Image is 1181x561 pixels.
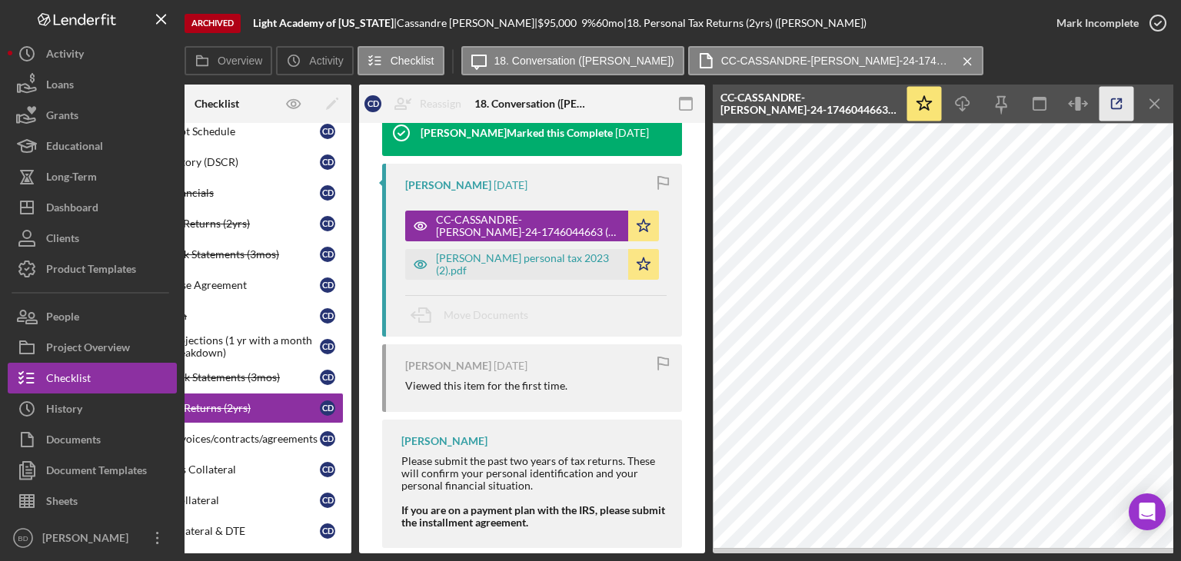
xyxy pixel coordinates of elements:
[8,38,177,69] button: Activity
[461,46,684,75] button: 18. Conversation ([PERSON_NAME])
[320,154,335,170] div: C D
[218,55,262,67] label: Overview
[320,339,335,354] div: C D
[46,424,101,459] div: Documents
[720,91,897,116] div: CC-CASSANDRE-[PERSON_NAME]-24-1746044663 (2) FINAL 2024 Personal taxes.pdf
[90,116,344,147] a: Personal Debt ScheduleCD
[436,214,620,238] div: CC-CASSANDRE-[PERSON_NAME]-24-1746044663 (2) FINAL 2024 Personal taxes.pdf
[401,455,667,492] div: Please submit the past two years of tax returns. These will confirm your personal identification ...
[8,455,177,486] button: Document Templates
[121,125,320,138] div: Personal Debt Schedule
[90,485,344,516] a: Vehicle as CollateralCD
[253,16,394,29] b: Light Academy of [US_STATE]
[46,161,97,196] div: Long-Term
[320,216,335,231] div: C D
[18,534,28,543] text: BD
[444,308,528,321] span: Move Documents
[90,516,344,546] a: Business Collateral & DTECD
[121,494,320,506] div: Vehicle as Collateral
[357,88,477,119] button: CDReassign
[581,17,596,29] div: 9 %
[46,486,78,520] div: Sheets
[364,95,381,112] div: C D
[8,223,177,254] button: Clients
[8,301,177,332] button: People
[421,127,613,139] div: [PERSON_NAME] Marked this Complete
[320,308,335,324] div: C D
[615,127,649,139] time: 2025-06-06 13:23
[185,14,241,33] div: Archived
[253,17,397,29] div: |
[320,462,335,477] div: C D
[46,332,130,367] div: Project Overview
[1041,8,1173,38] button: Mark Incomplete
[46,100,78,134] div: Grants
[8,393,177,424] button: History
[8,100,177,131] button: Grants
[436,252,620,277] div: [PERSON_NAME] personal tax 2023 (2).pdf
[8,523,177,553] button: BD[PERSON_NAME]
[121,463,320,476] div: Real Estate as Collateral
[8,69,177,100] button: Loans
[8,161,177,192] button: Long-Term
[494,55,674,67] label: 18. Conversation ([PERSON_NAME])
[46,363,91,397] div: Checklist
[121,402,320,414] div: Personal Tax Returns (2yrs)
[46,192,98,227] div: Dashboard
[90,239,344,270] a: Business Bank Statements (3mos)CD
[320,277,335,293] div: C D
[320,400,335,416] div: C D
[46,69,74,104] div: Loans
[90,454,344,485] a: Real Estate as CollateralCD
[8,332,177,363] button: Project Overview
[90,423,344,454] a: Customer invoices/contracts/agreementsCD
[121,217,320,230] div: Business Tax Returns (2yrs)
[8,254,177,284] a: Product Templates
[46,301,79,336] div: People
[405,249,659,280] button: [PERSON_NAME] personal tax 2023 (2).pdf
[46,223,79,257] div: Clients
[121,248,320,261] div: Business Bank Statements (3mos)
[1129,493,1166,530] div: Open Intercom Messenger
[320,185,335,201] div: C D
[8,131,177,161] button: Educational
[8,424,177,455] button: Documents
[90,270,344,300] a: Business Lease AgreementCD
[420,88,461,119] div: Reassign
[90,300,344,331] a: Business PlanCD
[46,254,136,288] div: Product Templates
[320,247,335,262] div: C D
[121,525,320,537] div: Business Collateral & DTE
[309,55,343,67] label: Activity
[121,433,320,445] div: Customer invoices/contracts/agreements
[320,523,335,539] div: C D
[494,179,527,191] time: 2025-06-06 03:56
[474,98,590,110] div: 18. Conversation ([PERSON_NAME])
[405,360,491,372] div: [PERSON_NAME]
[401,503,665,529] strong: If you are on a payment plan with the IRS, please submit the installment agreement.
[1056,8,1139,38] div: Mark Incomplete
[195,98,239,110] div: Checklist
[320,124,335,139] div: C D
[46,38,84,73] div: Activity
[405,179,491,191] div: [PERSON_NAME]
[8,363,177,393] button: Checklist
[121,371,320,383] div: Personal Bank Statements (3mos)
[90,178,344,208] a: Business FinancialsCD
[688,46,983,75] button: CC-CASSANDRE-[PERSON_NAME]-24-1746044663 (2) FINAL 2024 Personal taxes.pdf
[358,46,444,75] button: Checklist
[8,486,177,516] button: Sheets
[90,393,344,423] a: Personal Tax Returns (2yrs)CD
[121,279,320,291] div: Business Lease Agreement
[8,192,177,223] a: Dashboard
[46,131,103,165] div: Educational
[537,17,581,29] div: $95,000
